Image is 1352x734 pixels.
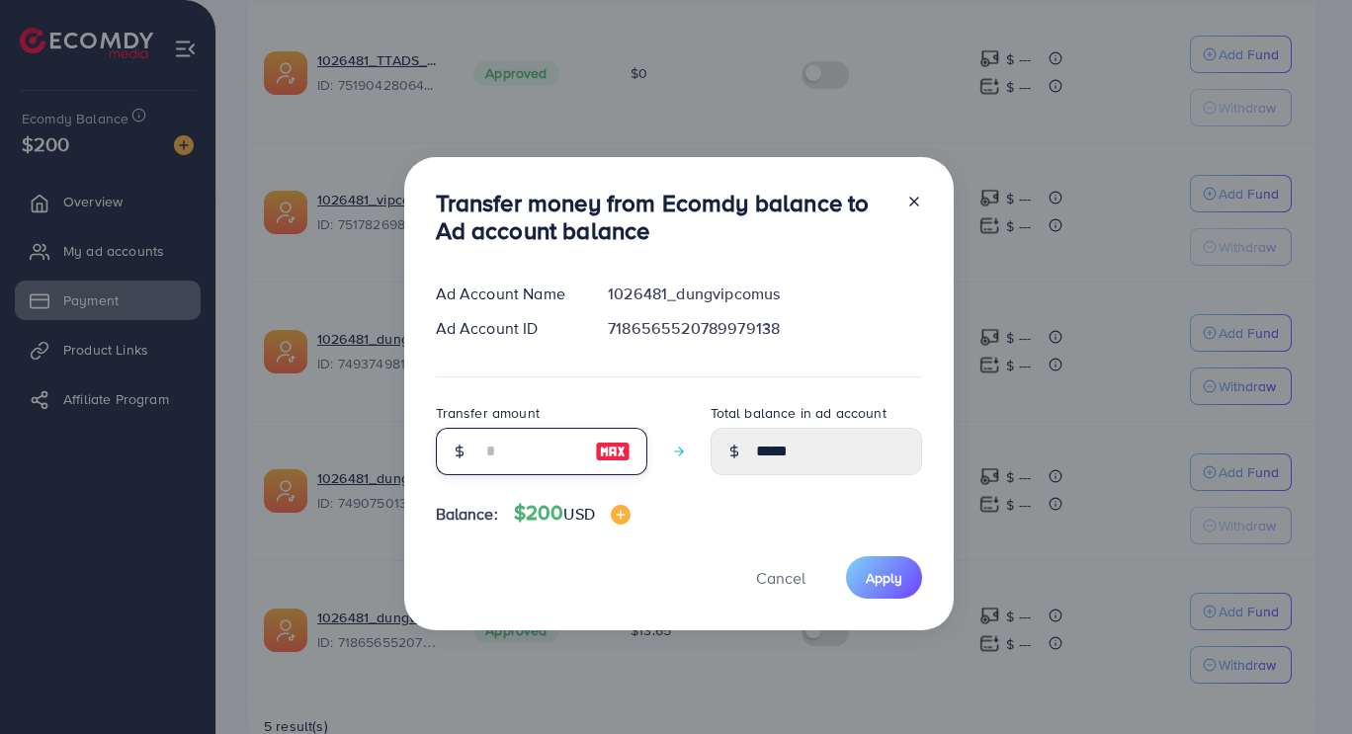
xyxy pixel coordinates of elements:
[436,189,890,246] h3: Transfer money from Ecomdy balance to Ad account balance
[711,403,887,423] label: Total balance in ad account
[436,403,540,423] label: Transfer amount
[592,283,937,305] div: 1026481_dungvipcomus
[731,556,830,599] button: Cancel
[595,440,631,463] img: image
[563,503,594,525] span: USD
[420,317,593,340] div: Ad Account ID
[611,505,631,525] img: image
[592,317,937,340] div: 7186565520789979138
[1268,645,1337,719] iframe: Chat
[866,568,902,588] span: Apply
[756,567,805,589] span: Cancel
[514,501,631,526] h4: $200
[436,503,498,526] span: Balance:
[420,283,593,305] div: Ad Account Name
[846,556,922,599] button: Apply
